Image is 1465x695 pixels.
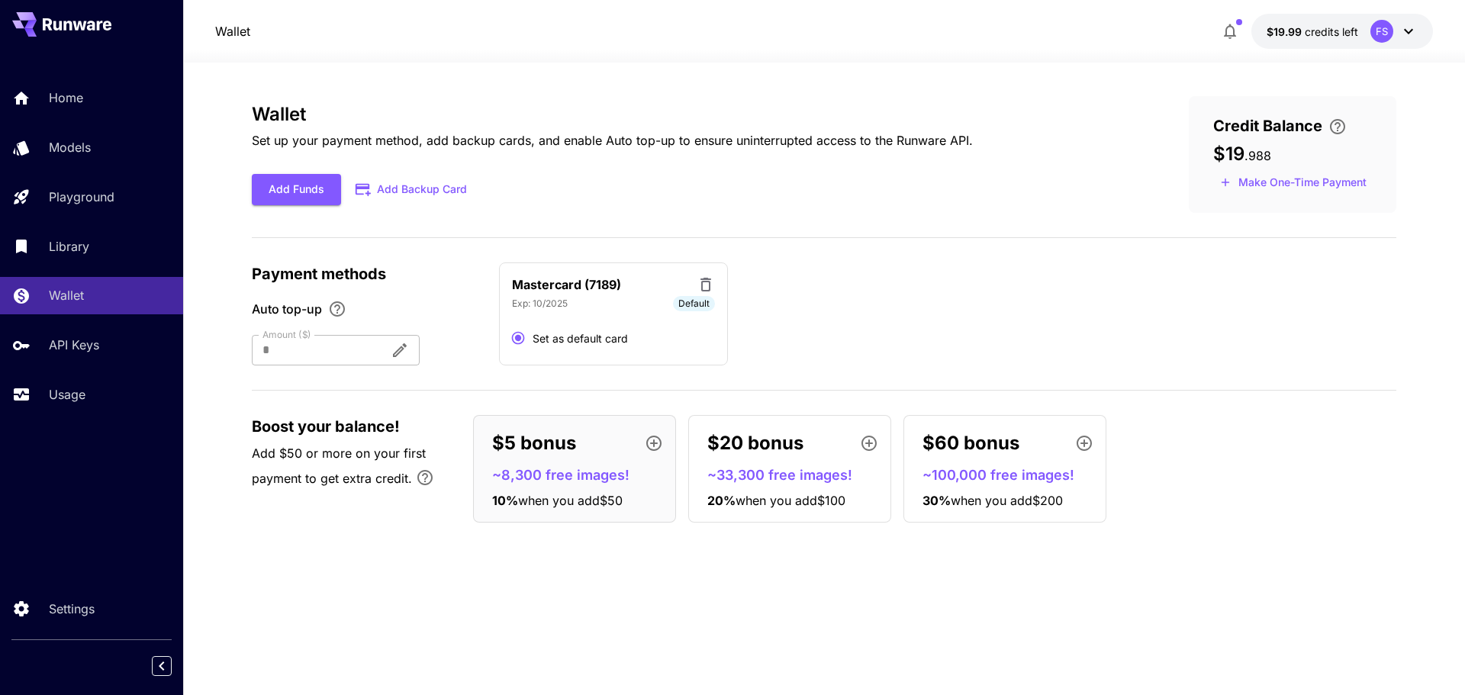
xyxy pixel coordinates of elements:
[49,88,83,107] p: Home
[518,493,623,508] span: when you add $50
[707,493,736,508] span: 20 %
[951,493,1063,508] span: when you add $200
[736,493,845,508] span: when you add $100
[163,652,183,680] div: Collapse sidebar
[1244,148,1271,163] span: . 988
[1305,25,1358,38] span: credits left
[49,600,95,618] p: Settings
[922,465,1100,485] p: ~100,000 free images!
[341,175,483,204] button: Add Backup Card
[1213,114,1322,137] span: Credit Balance
[1322,117,1353,136] button: Enter your card details and choose an Auto top-up amount to avoid service interruptions. We'll au...
[1370,20,1393,43] div: FS
[492,465,669,485] p: ~8,300 free images!
[252,415,400,438] span: Boost your balance!
[707,465,884,485] p: ~33,300 free images!
[49,385,85,404] p: Usage
[49,237,89,256] p: Library
[322,300,353,318] button: Enable Auto top-up to ensure uninterrupted service. We'll automatically bill the chosen amount wh...
[252,131,973,150] p: Set up your payment method, add backup cards, and enable Auto top-up to ensure uninterrupted acce...
[49,286,84,304] p: Wallet
[922,430,1019,457] p: $60 bonus
[492,430,576,457] p: $5 bonus
[512,297,568,310] p: Exp: 10/2025
[707,430,803,457] p: $20 bonus
[215,22,250,40] nav: breadcrumb
[252,104,973,125] h3: Wallet
[410,462,440,493] button: Bonus applies only to your first payment, up to 30% on the first $1,000.
[215,22,250,40] a: Wallet
[1267,25,1305,38] span: $19.99
[533,330,628,346] span: Set as default card
[1213,171,1373,195] button: Make a one-time, non-recurring payment
[252,262,481,285] p: Payment methods
[252,300,322,318] span: Auto top-up
[673,297,715,310] span: Default
[49,188,114,206] p: Playground
[252,446,426,486] span: Add $50 or more on your first payment to get extra credit.
[1251,14,1433,49] button: $19.988FS
[922,493,951,508] span: 30 %
[492,493,518,508] span: 10 %
[49,336,99,354] p: API Keys
[152,656,172,676] button: Collapse sidebar
[49,138,91,156] p: Models
[262,328,311,341] label: Amount ($)
[512,275,621,294] p: Mastercard (7189)
[1267,24,1358,40] div: $19.988
[252,174,341,205] button: Add Funds
[1213,143,1244,165] span: $19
